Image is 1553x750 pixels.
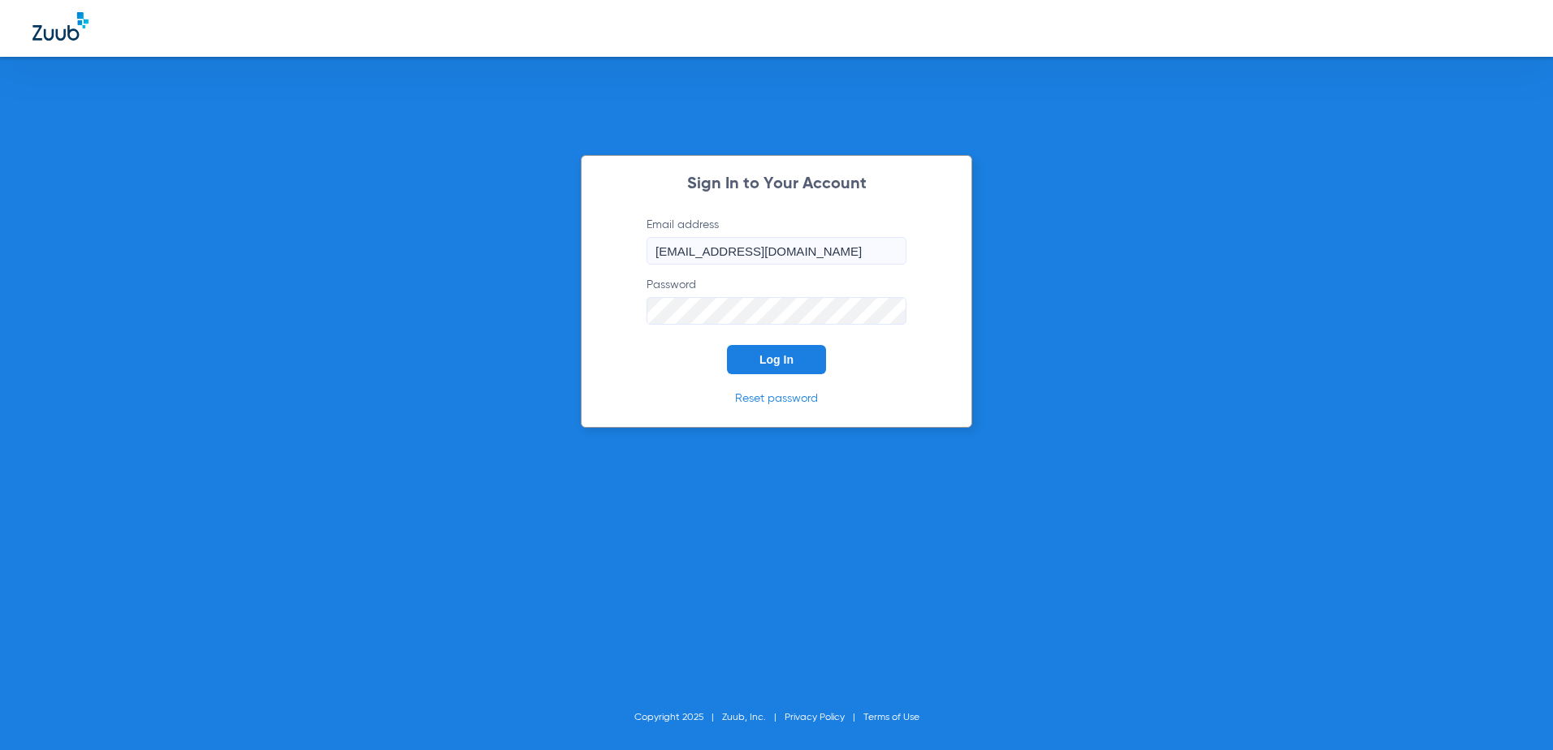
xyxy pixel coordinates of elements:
[785,713,845,722] a: Privacy Policy
[863,713,919,722] a: Terms of Use
[622,176,931,192] h2: Sign In to Your Account
[32,12,89,41] img: Zuub Logo
[735,393,818,404] a: Reset password
[634,709,722,726] li: Copyright 2025
[647,217,906,265] label: Email address
[1472,672,1553,750] iframe: Chat Widget
[647,237,906,265] input: Email address
[722,709,785,726] li: Zuub, Inc.
[759,353,794,366] span: Log In
[647,297,906,325] input: Password
[647,277,906,325] label: Password
[727,345,826,374] button: Log In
